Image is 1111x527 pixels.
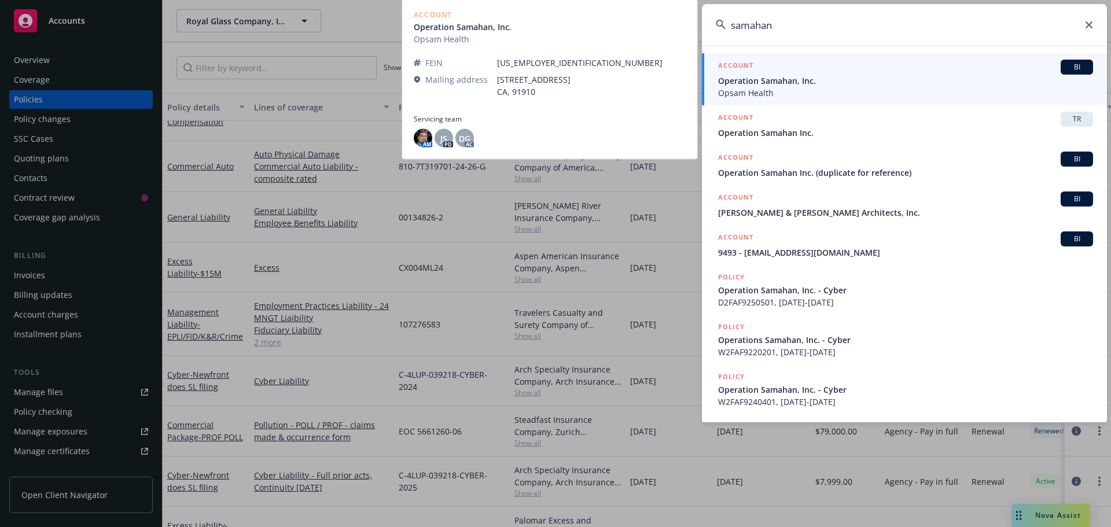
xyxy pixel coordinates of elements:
h5: ACCOUNT [718,152,753,165]
h5: ACCOUNT [718,231,753,245]
h5: POLICY [718,421,745,432]
span: Operation Samahan, Inc. - Cyber [718,384,1093,396]
span: BI [1065,154,1088,164]
span: W2FAF9240401, [DATE]-[DATE] [718,396,1093,408]
a: ACCOUNTBI[PERSON_NAME] & [PERSON_NAME] Architects, Inc. [702,185,1107,225]
span: W2FAF9220201, [DATE]-[DATE] [718,346,1093,358]
a: POLICYOperation Samahan, Inc. - CyberW2FAF9240401, [DATE]-[DATE] [702,364,1107,414]
a: ACCOUNTBIOperation Samahan, Inc.Opsam Health [702,53,1107,105]
h5: POLICY [718,271,745,283]
span: Operation Samahan Inc. (duplicate for reference) [718,167,1093,179]
h5: ACCOUNT [718,112,753,126]
a: ACCOUNTBIOperation Samahan Inc. (duplicate for reference) [702,145,1107,185]
span: 9493 - [EMAIL_ADDRESS][DOMAIN_NAME] [718,246,1093,259]
input: Search... [702,4,1107,46]
a: POLICY [702,414,1107,464]
a: ACCOUNTTROperation Samahan Inc. [702,105,1107,145]
span: Operation Samahan Inc. [718,127,1093,139]
span: Opsam Health [718,87,1093,99]
span: Operation Samahan, Inc. [718,75,1093,87]
span: Operation Samahan, Inc. - Cyber [718,284,1093,296]
a: POLICYOperations Samahan, Inc. - CyberW2FAF9220201, [DATE]-[DATE] [702,315,1107,364]
a: ACCOUNTBI9493 - [EMAIL_ADDRESS][DOMAIN_NAME] [702,225,1107,265]
span: TR [1065,114,1088,124]
span: BI [1065,62,1088,72]
span: BI [1065,194,1088,204]
h5: ACCOUNT [718,191,753,205]
h5: ACCOUNT [718,60,753,73]
span: D2FAF9250501, [DATE]-[DATE] [718,296,1093,308]
span: [PERSON_NAME] & [PERSON_NAME] Architects, Inc. [718,207,1093,219]
h5: POLICY [718,321,745,333]
span: BI [1065,234,1088,244]
h5: POLICY [718,371,745,382]
span: Operations Samahan, Inc. - Cyber [718,334,1093,346]
a: POLICYOperation Samahan, Inc. - CyberD2FAF9250501, [DATE]-[DATE] [702,265,1107,315]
